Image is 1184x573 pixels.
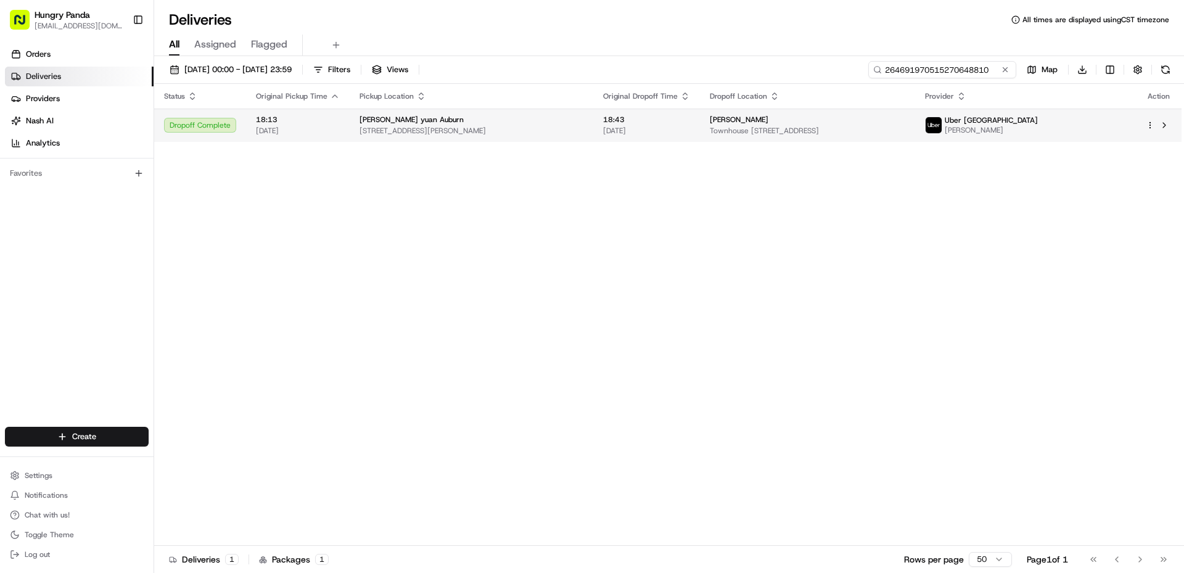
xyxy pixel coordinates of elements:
[225,554,239,565] div: 1
[25,276,94,288] span: Knowledge Base
[945,125,1038,135] span: [PERSON_NAME]
[926,117,942,133] img: uber-new-logo.jpeg
[35,9,90,21] button: Hungry Panda
[26,118,48,140] img: 4281594248423_2fcf9dad9f2a874258b8_72.png
[5,487,149,504] button: Notifications
[55,118,202,130] div: Start new chat
[256,115,340,125] span: 18:13
[35,21,123,31] button: [EMAIL_ADDRESS][DOMAIN_NAME]
[12,118,35,140] img: 1736555255976-a54dd68f-1ca7-489b-9aae-adbdc363a1c4
[25,471,52,480] span: Settings
[169,10,232,30] h1: Deliveries
[169,37,179,52] span: All
[387,64,408,75] span: Views
[5,163,149,183] div: Favorites
[55,130,170,140] div: We're available if you need us!
[710,126,905,136] span: Townhouse [STREET_ADDRESS]
[360,91,414,101] span: Pickup Location
[1146,91,1172,101] div: Action
[169,553,239,566] div: Deliveries
[12,277,22,287] div: 📗
[710,115,768,125] span: [PERSON_NAME]
[5,89,154,109] a: Providers
[5,506,149,524] button: Chat with us!
[191,158,224,173] button: See all
[26,93,60,104] span: Providers
[5,546,149,563] button: Log out
[184,64,292,75] span: [DATE] 00:00 - [DATE] 23:59
[5,467,149,484] button: Settings
[99,271,203,293] a: 💻API Documentation
[12,179,32,199] img: Bea Lacdao
[25,550,50,559] span: Log out
[259,553,329,566] div: Packages
[710,91,767,101] span: Dropoff Location
[603,115,690,125] span: 18:43
[123,306,149,315] span: Pylon
[5,133,154,153] a: Analytics
[164,61,297,78] button: [DATE] 00:00 - [DATE] 23:59
[210,122,224,136] button: Start new chat
[102,191,107,201] span: •
[251,37,287,52] span: Flagged
[945,115,1038,125] span: Uber [GEOGRAPHIC_DATA]
[360,126,583,136] span: [STREET_ADDRESS][PERSON_NAME]
[109,191,138,201] span: 8月19日
[41,225,45,234] span: •
[47,225,76,234] span: 8月15日
[360,115,464,125] span: [PERSON_NAME] yuan Auburn
[5,44,154,64] a: Orders
[1157,61,1174,78] button: Refresh
[5,67,154,86] a: Deliveries
[87,305,149,315] a: Powered byPylon
[32,80,203,93] input: Clear
[25,510,70,520] span: Chat with us!
[26,49,51,60] span: Orders
[308,61,356,78] button: Filters
[256,91,327,101] span: Original Pickup Time
[194,37,236,52] span: Assigned
[315,554,329,565] div: 1
[925,91,954,101] span: Provider
[5,526,149,543] button: Toggle Theme
[1027,553,1068,566] div: Page 1 of 1
[1022,15,1169,25] span: All times are displayed using CST timezone
[26,138,60,149] span: Analytics
[1021,61,1063,78] button: Map
[38,191,100,201] span: [PERSON_NAME]
[328,64,350,75] span: Filters
[603,126,690,136] span: [DATE]
[25,490,68,500] span: Notifications
[1042,64,1058,75] span: Map
[26,115,54,126] span: Nash AI
[117,276,198,288] span: API Documentation
[603,91,678,101] span: Original Dropoff Time
[25,192,35,202] img: 1736555255976-a54dd68f-1ca7-489b-9aae-adbdc363a1c4
[5,427,149,447] button: Create
[72,431,96,442] span: Create
[12,160,83,170] div: Past conversations
[868,61,1016,78] input: Type to search
[104,277,114,287] div: 💻
[5,111,154,131] a: Nash AI
[256,126,340,136] span: [DATE]
[25,530,74,540] span: Toggle Theme
[366,61,414,78] button: Views
[904,553,964,566] p: Rows per page
[26,71,61,82] span: Deliveries
[164,91,185,101] span: Status
[12,12,37,37] img: Nash
[12,49,224,69] p: Welcome 👋
[7,271,99,293] a: 📗Knowledge Base
[5,5,128,35] button: Hungry Panda[EMAIL_ADDRESS][DOMAIN_NAME]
